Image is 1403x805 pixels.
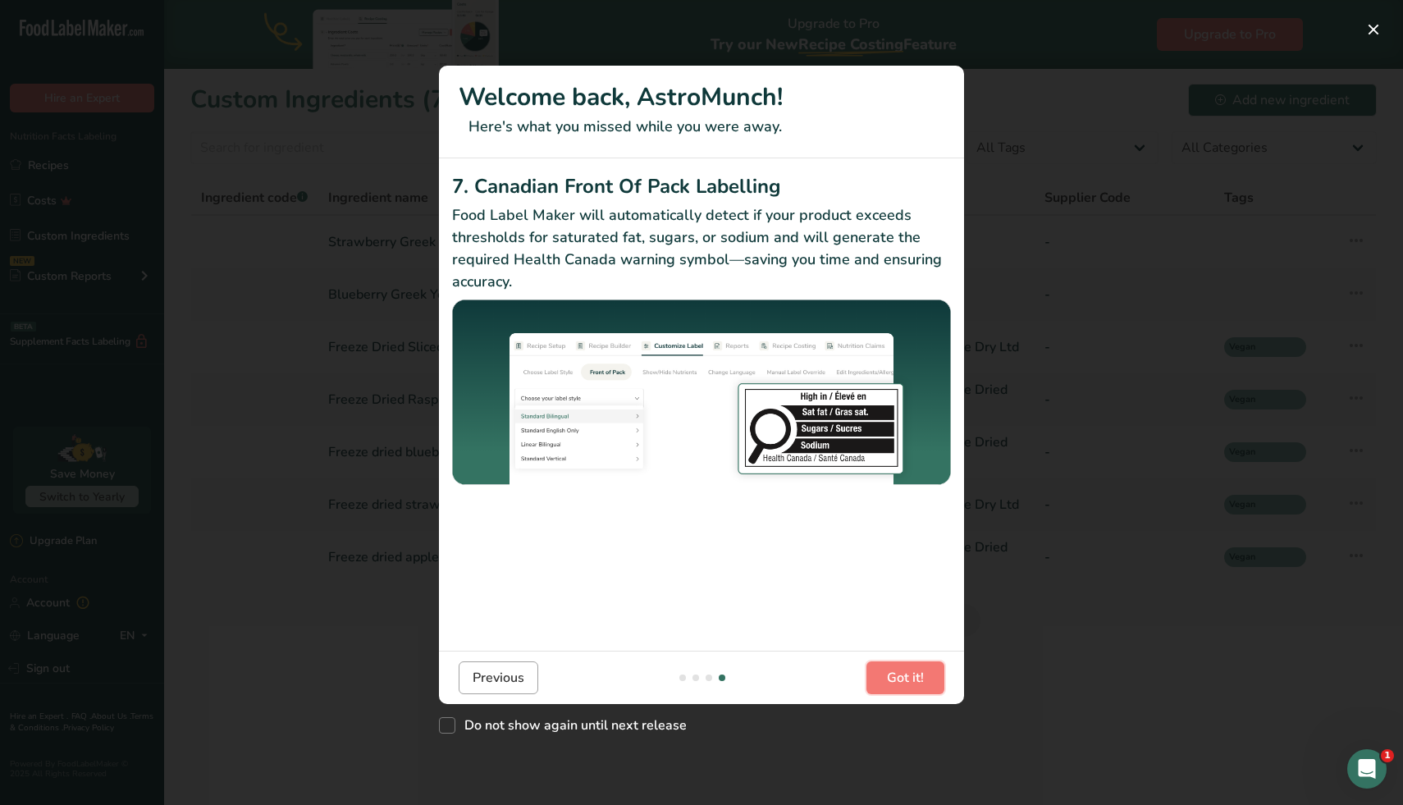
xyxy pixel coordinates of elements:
span: Previous [473,668,524,688]
h1: Welcome back, AstroMunch! [459,79,944,116]
p: Food Label Maker will automatically detect if your product exceeds thresholds for saturated fat, ... [452,204,951,293]
span: Got it! [887,668,924,688]
iframe: Intercom live chat [1347,749,1387,789]
h2: 7. Canadian Front Of Pack Labelling [452,172,951,201]
img: Canadian Front Of Pack Labelling [452,300,951,487]
span: Do not show again until next release [455,717,687,734]
button: Previous [459,661,538,694]
p: Here's what you missed while you were away. [459,116,944,138]
button: Got it! [866,661,944,694]
span: 1 [1381,749,1394,762]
